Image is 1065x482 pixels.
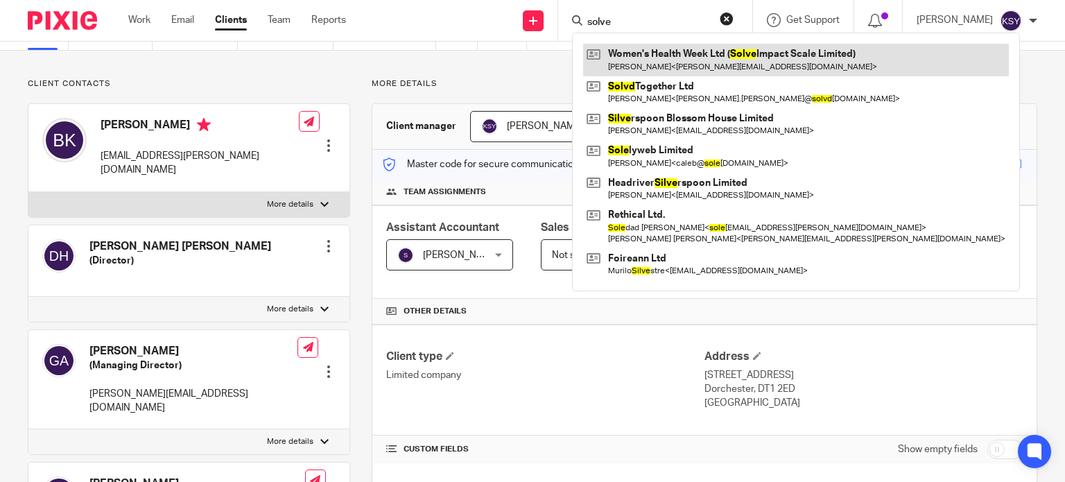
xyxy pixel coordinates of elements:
[507,121,583,131] span: [PERSON_NAME]
[541,222,609,233] span: Sales Person
[704,396,1023,410] p: [GEOGRAPHIC_DATA]
[215,13,247,27] a: Clients
[267,436,313,447] p: More details
[89,239,271,254] h4: [PERSON_NAME] [PERSON_NAME]
[404,187,486,198] span: Team assignments
[704,382,1023,396] p: Dorchester, DT1 2ED
[917,13,993,27] p: [PERSON_NAME]
[311,13,346,27] a: Reports
[397,247,414,264] img: svg%3E
[89,344,297,359] h4: [PERSON_NAME]
[267,304,313,315] p: More details
[552,250,608,260] span: Not selected
[786,15,840,25] span: Get Support
[89,254,271,268] h5: (Director)
[383,157,622,171] p: Master code for secure communications and files
[267,199,313,210] p: More details
[42,239,76,273] img: svg%3E
[128,13,150,27] a: Work
[89,387,297,415] p: [PERSON_NAME][EMAIL_ADDRESS][DOMAIN_NAME]
[101,149,299,178] p: [EMAIL_ADDRESS][PERSON_NAME][DOMAIN_NAME]
[704,368,1023,382] p: [STREET_ADDRESS]
[28,78,350,89] p: Client contacts
[42,344,76,377] img: svg%3E
[197,118,211,132] i: Primary
[386,119,456,133] h3: Client manager
[898,442,978,456] label: Show empty fields
[386,350,704,364] h4: Client type
[42,118,87,162] img: svg%3E
[386,222,499,233] span: Assistant Accountant
[386,368,704,382] p: Limited company
[704,350,1023,364] h4: Address
[101,118,299,135] h4: [PERSON_NAME]
[171,13,194,27] a: Email
[386,444,704,455] h4: CUSTOM FIELDS
[481,118,498,135] img: svg%3E
[586,17,711,29] input: Search
[28,11,97,30] img: Pixie
[1000,10,1022,32] img: svg%3E
[89,359,297,372] h5: (Managing Director)
[720,12,734,26] button: Clear
[423,250,508,260] span: [PERSON_NAME] S
[268,13,291,27] a: Team
[404,306,467,317] span: Other details
[372,78,1037,89] p: More details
